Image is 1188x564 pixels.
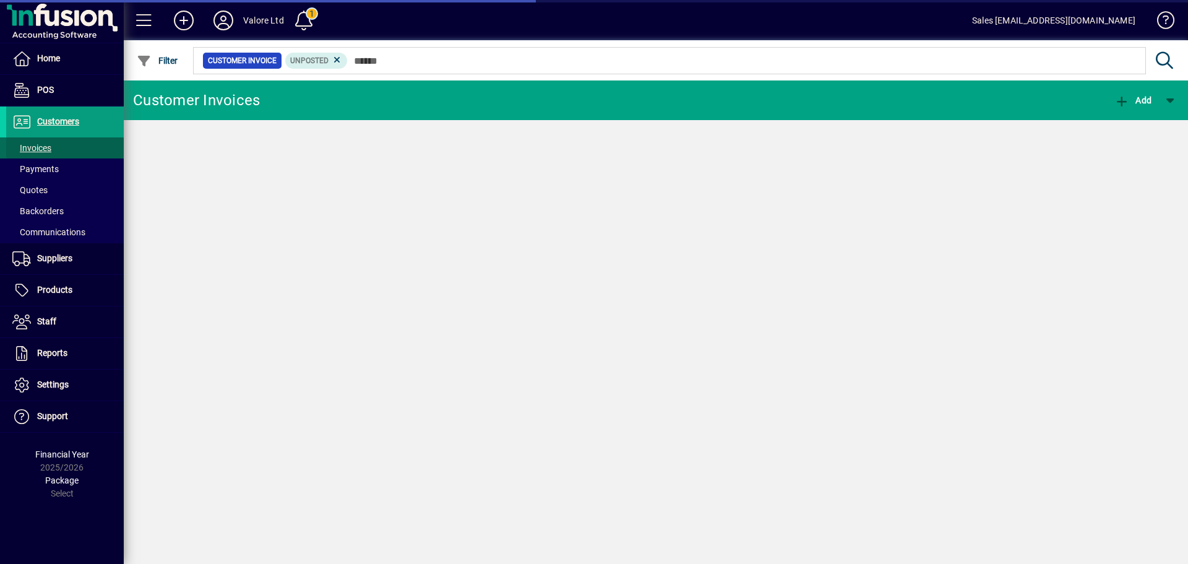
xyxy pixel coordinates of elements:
a: Payments [6,158,124,180]
div: Customer Invoices [133,90,260,110]
span: Home [37,53,60,63]
span: Financial Year [35,449,89,459]
a: POS [6,75,124,106]
span: Settings [37,380,69,389]
a: Quotes [6,180,124,201]
span: Communications [12,227,85,237]
button: Filter [134,50,181,72]
span: Suppliers [37,253,72,263]
button: Add [1111,89,1155,111]
div: Sales [EMAIL_ADDRESS][DOMAIN_NAME] [972,11,1135,30]
span: Package [45,475,79,485]
span: Payments [12,164,59,174]
a: Communications [6,222,124,243]
span: Customer Invoice [208,54,277,67]
a: Staff [6,306,124,337]
a: Settings [6,370,124,401]
a: Suppliers [6,243,124,274]
a: Invoices [6,137,124,158]
button: Add [164,9,204,32]
span: Quotes [12,185,48,195]
span: Support [37,411,68,421]
span: Backorders [12,206,64,216]
span: Reports [37,348,67,358]
span: Invoices [12,143,51,153]
button: Profile [204,9,243,32]
span: Filter [137,56,178,66]
mat-chip: Customer Invoice Status: Unposted [285,53,348,69]
span: Customers [37,116,79,126]
a: Backorders [6,201,124,222]
a: Products [6,275,124,306]
a: Support [6,401,124,432]
a: Reports [6,338,124,369]
span: Staff [37,316,56,326]
span: Add [1114,95,1151,105]
span: Unposted [290,56,329,65]
a: Home [6,43,124,74]
div: Valore Ltd [243,11,284,30]
a: Knowledge Base [1148,2,1173,43]
span: Products [37,285,72,295]
span: POS [37,85,54,95]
